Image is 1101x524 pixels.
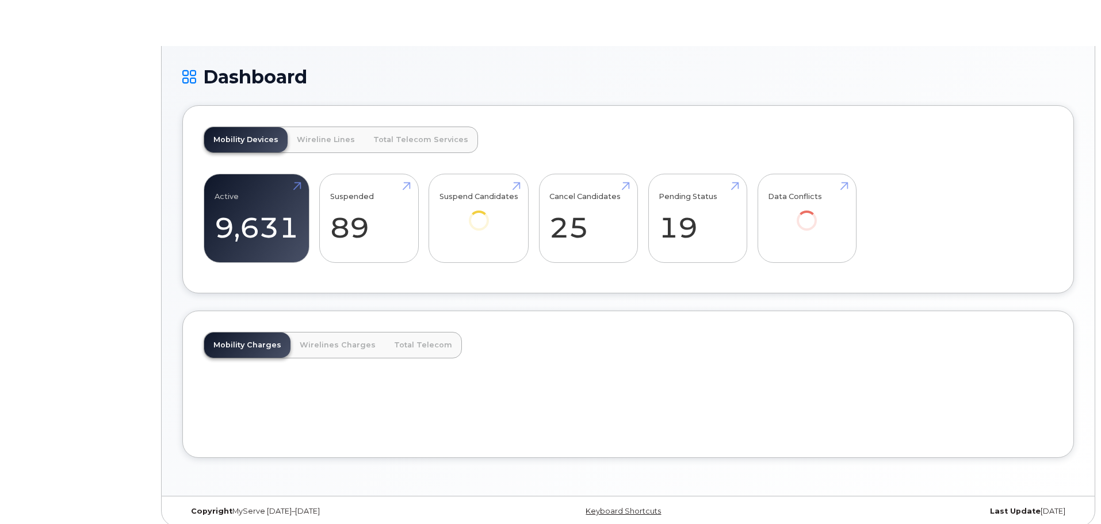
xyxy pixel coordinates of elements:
div: [DATE] [777,507,1074,516]
a: Total Telecom [385,332,461,358]
a: Suspended 89 [330,181,408,257]
strong: Copyright [191,507,232,515]
a: Mobility Charges [204,332,290,358]
a: Keyboard Shortcuts [586,507,661,515]
a: Active 9,631 [215,181,299,257]
strong: Last Update [990,507,1041,515]
a: Pending Status 19 [659,181,736,257]
a: Wirelines Charges [290,332,385,358]
div: MyServe [DATE]–[DATE] [182,507,480,516]
a: Data Conflicts [768,181,846,247]
h1: Dashboard [182,67,1074,87]
a: Mobility Devices [204,127,288,152]
a: Wireline Lines [288,127,364,152]
a: Cancel Candidates 25 [549,181,627,257]
a: Total Telecom Services [364,127,477,152]
a: Suspend Candidates [439,181,518,247]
